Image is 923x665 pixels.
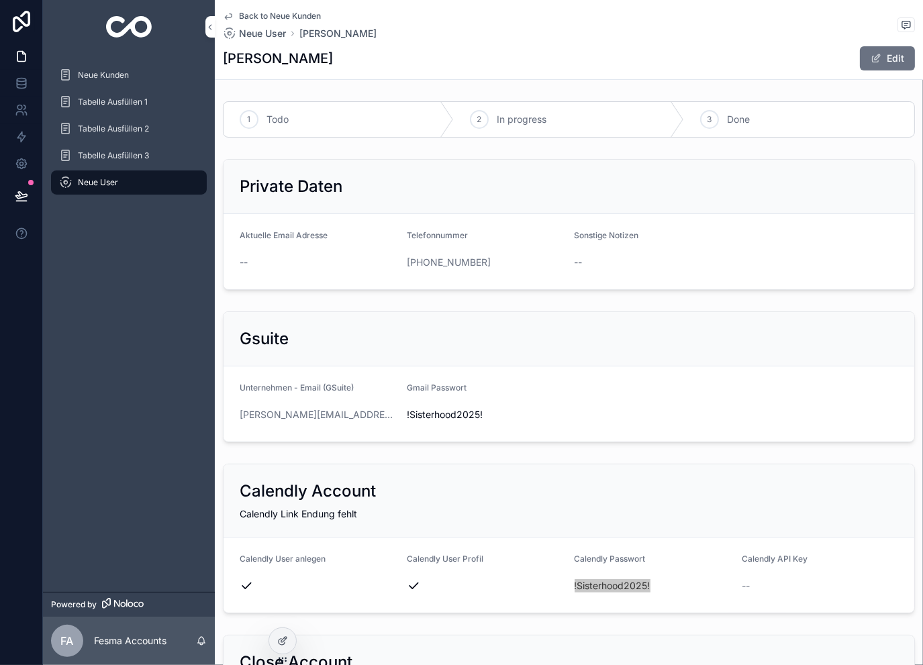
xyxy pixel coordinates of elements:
[43,592,215,617] a: Powered by
[240,230,328,240] span: Aktuelle Email Adresse
[106,16,152,38] img: App logo
[51,63,207,87] a: Neue Kunden
[78,97,148,107] span: Tabelle Ausfüllen 1
[51,144,207,168] a: Tabelle Ausfüllen 3
[78,70,129,81] span: Neue Kunden
[240,328,289,350] h2: Gsuite
[407,554,483,564] span: Calendly User Profil
[248,114,251,125] span: 1
[78,123,149,134] span: Tabelle Ausfüllen 2
[51,117,207,141] a: Tabelle Ausfüllen 2
[407,382,467,393] span: Gmail Passwort
[575,579,731,593] span: !Sisterhood2025!
[239,27,286,40] span: Neue User
[266,113,289,126] span: Todo
[51,170,207,195] a: Neue User
[299,27,377,40] a: [PERSON_NAME]
[497,113,546,126] span: In progress
[223,27,286,40] a: Neue User
[407,256,491,269] a: [PHONE_NUMBER]
[240,408,396,421] a: [PERSON_NAME][EMAIL_ADDRESS][DOMAIN_NAME]
[727,113,750,126] span: Done
[78,150,149,161] span: Tabelle Ausfüllen 3
[575,554,646,564] span: Calendly Passwort
[742,579,750,593] span: --
[407,230,468,240] span: Telefonnummer
[94,634,166,648] p: Fesma Accounts
[575,230,639,240] span: Sonstige Notizen
[240,256,248,269] span: --
[240,508,357,519] span: Calendly Link Endung fehlt
[239,11,321,21] span: Back to Neue Kunden
[575,256,583,269] span: --
[860,46,915,70] button: Edit
[240,176,342,197] h2: Private Daten
[61,633,74,649] span: FA
[43,54,215,212] div: scrollable content
[477,114,482,125] span: 2
[223,49,333,68] h1: [PERSON_NAME]
[51,599,97,610] span: Powered by
[240,554,326,564] span: Calendly User anlegen
[240,382,354,393] span: Unternehmen - Email (GSuite)
[223,11,321,21] a: Back to Neue Kunden
[78,177,118,188] span: Neue User
[407,408,563,421] span: !Sisterhood2025!
[51,90,207,114] a: Tabelle Ausfüllen 1
[742,554,808,564] span: Calendly API Key
[708,114,712,125] span: 3
[240,480,376,502] h2: Calendly Account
